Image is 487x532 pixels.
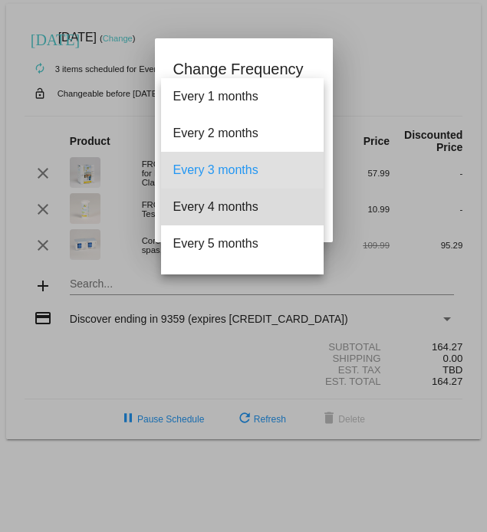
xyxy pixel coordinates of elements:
span: Every 3 months [173,152,311,189]
span: Every 1 months [173,78,311,115]
span: Every 5 months [173,225,311,262]
span: Every 2 months [173,115,311,152]
span: Every 6 months [173,262,311,299]
span: Every 4 months [173,189,311,225]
